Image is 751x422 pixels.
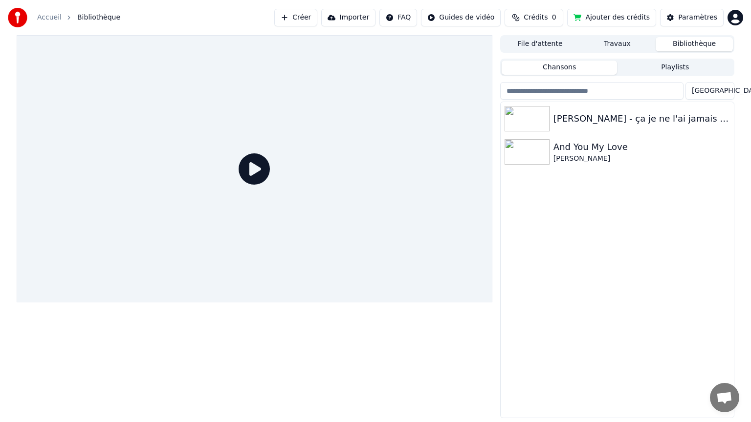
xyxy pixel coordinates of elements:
button: Bibliothèque [656,37,733,51]
button: Guides de vidéo [421,9,501,26]
a: Ouvrir le chat [710,383,739,412]
button: Travaux [579,37,656,51]
span: 0 [552,13,556,22]
span: Bibliothèque [77,13,120,22]
nav: breadcrumb [37,13,120,22]
button: Importer [321,9,375,26]
div: [PERSON_NAME] - ça je ne l'ai jamais vu [553,112,730,126]
button: FAQ [379,9,417,26]
img: youka [8,8,27,27]
button: Ajouter des crédits [567,9,656,26]
div: Paramètres [678,13,717,22]
button: Crédits0 [505,9,563,26]
button: File d'attente [502,37,579,51]
button: Paramètres [660,9,724,26]
span: Crédits [524,13,548,22]
div: And You My Love [553,140,730,154]
a: Accueil [37,13,62,22]
button: Chansons [502,61,618,75]
button: Playlists [617,61,733,75]
button: Créer [274,9,317,26]
div: [PERSON_NAME] [553,154,730,164]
